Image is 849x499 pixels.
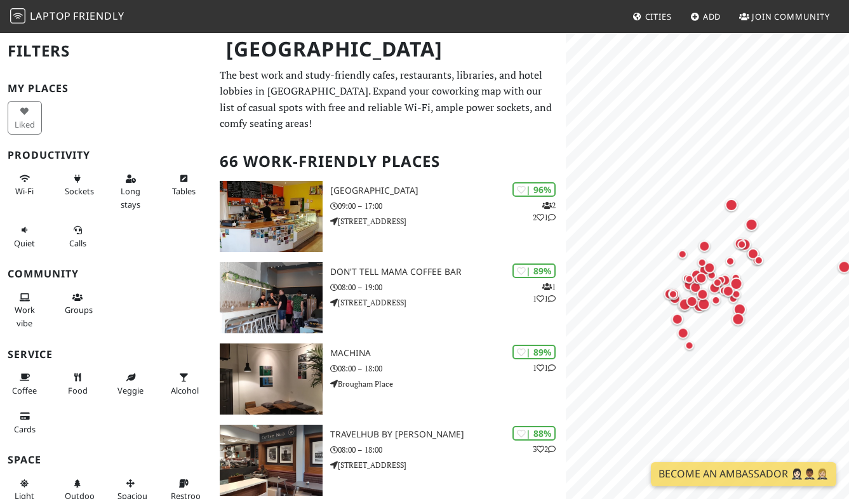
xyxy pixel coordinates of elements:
[752,11,830,22] span: Join Community
[171,385,199,396] span: Alcohol
[330,429,566,440] h3: TravelHub by [PERSON_NAME]
[512,345,556,359] div: | 89%
[220,67,558,132] p: The best work and study-friendly cafes, restaurants, libraries, and hotel lobbies in [GEOGRAPHIC_...
[8,349,204,361] h3: Service
[512,426,556,441] div: | 88%
[15,304,35,328] span: People working
[751,253,766,268] div: Map marker
[734,5,835,28] a: Join Community
[330,200,566,212] p: 09:00 – 17:00
[65,185,94,197] span: Power sockets
[212,181,566,252] a: North Fort Cafe | 96% 221 [GEOGRAPHIC_DATA] 09:00 – 17:00 [STREET_ADDRESS]
[717,272,733,288] div: Map marker
[669,310,686,327] div: Map marker
[684,293,700,309] div: Map marker
[627,5,677,28] a: Cities
[645,11,672,22] span: Cities
[707,279,723,296] div: Map marker
[8,268,204,280] h3: Community
[749,253,765,268] div: Map marker
[688,279,704,295] div: Map marker
[718,271,733,286] div: Map marker
[330,215,566,227] p: [STREET_ADDRESS]
[65,304,93,316] span: Group tables
[533,281,556,305] p: 1 1 1
[172,185,196,197] span: Work-friendly tables
[533,362,556,374] p: 1 1
[61,168,95,202] button: Sockets
[676,297,692,314] div: Map marker
[690,272,705,287] div: Map marker
[726,291,741,306] div: Map marker
[61,287,95,321] button: Groups
[675,324,692,341] div: Map marker
[662,286,678,302] div: Map marker
[330,348,566,359] h3: Machina
[743,215,761,233] div: Map marker
[695,295,713,313] div: Map marker
[695,255,710,270] div: Map marker
[8,367,42,401] button: Coffee
[114,168,148,215] button: Long stays
[220,425,323,496] img: TravelHub by Lothian
[533,199,556,223] p: 2 2 1
[121,185,140,210] span: Long stays
[693,270,710,286] div: Map marker
[212,425,566,496] a: TravelHub by Lothian | 88% 32 TravelHub by [PERSON_NAME] 08:00 – 18:00 [STREET_ADDRESS]
[732,235,749,251] div: Map marker
[685,5,726,28] a: Add
[330,281,566,293] p: 08:00 – 19:00
[330,363,566,375] p: 08:00 – 18:00
[723,253,738,269] div: Map marker
[723,196,740,214] div: Map marker
[220,142,558,181] h2: 66 Work-Friendly Places
[330,378,566,390] p: Brougham Place
[682,271,697,286] div: Map marker
[8,168,42,202] button: Wi-Fi
[745,245,761,262] div: Map marker
[697,237,713,254] div: Map marker
[15,185,34,197] span: Stable Wi-Fi
[12,385,37,396] span: Coffee
[220,262,323,333] img: Don't tell Mama Coffee Bar
[8,32,204,70] h2: Filters
[512,263,556,278] div: | 89%
[216,32,563,67] h1: [GEOGRAPHIC_DATA]
[651,462,836,486] a: Become an Ambassador 🤵🏻‍♀️🤵🏾‍♂️🤵🏼‍♀️
[220,181,323,252] img: North Fort Cafe
[665,286,681,302] div: Map marker
[61,220,95,253] button: Calls
[731,300,749,318] div: Map marker
[736,236,754,253] div: Map marker
[665,286,682,302] div: Map marker
[728,275,745,293] div: Map marker
[167,168,201,202] button: Tables
[330,444,566,456] p: 08:00 – 18:00
[69,237,86,249] span: Video/audio calls
[14,237,35,249] span: Quiet
[330,296,566,309] p: [STREET_ADDRESS]
[703,11,721,22] span: Add
[667,290,683,307] div: Map marker
[212,262,566,333] a: Don't tell Mama Coffee Bar | 89% 111 Don't tell Mama Coffee Bar 08:00 – 19:00 [STREET_ADDRESS]
[68,385,88,396] span: Food
[729,286,744,302] div: Map marker
[675,246,690,262] div: Map marker
[220,343,323,415] img: Machina
[8,406,42,439] button: Cards
[8,83,204,95] h3: My Places
[691,296,709,314] div: Map marker
[212,343,566,415] a: Machina | 89% 11 Machina 08:00 – 18:00 Brougham Place
[8,287,42,333] button: Work vibe
[695,286,711,302] div: Map marker
[30,9,71,23] span: Laptop
[14,423,36,435] span: Credit cards
[714,272,729,288] div: Map marker
[709,293,724,308] div: Map marker
[710,275,725,290] div: Map marker
[512,182,556,197] div: | 96%
[720,283,737,299] div: Map marker
[167,367,201,401] button: Alcohol
[117,385,144,396] span: Veggie
[682,338,697,353] div: Map marker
